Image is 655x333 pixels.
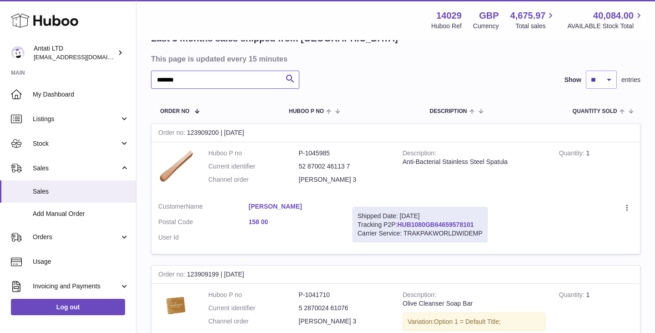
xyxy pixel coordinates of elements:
[358,229,483,238] div: Carrier Service: TRAKPAKWORLDWIDEMP
[299,304,389,313] dd: 5 2870024 61076
[403,313,545,331] div: Variation:
[289,108,324,114] span: Huboo P no
[593,10,634,22] span: 40,084.00
[33,164,120,173] span: Sales
[158,271,187,280] strong: Order no
[510,10,546,22] span: 4,675.97
[151,266,640,284] div: 123909199 | [DATE]
[208,162,299,171] dt: Current identifier
[158,233,249,242] dt: User Id
[299,175,389,184] dd: [PERSON_NAME] 3
[564,76,581,84] label: Show
[33,257,129,266] span: Usage
[299,162,389,171] dd: 52 87002 46113 7
[249,218,339,226] a: 158 00
[515,22,556,31] span: Total sales
[299,291,389,299] dd: P-1041710
[158,129,187,138] strong: Order no
[33,115,120,123] span: Listings
[479,10,499,22] strong: GBP
[573,108,617,114] span: Quantity Sold
[34,44,116,61] div: Antati LTD
[208,317,299,326] dt: Channel order
[431,22,462,31] div: Huboo Ref
[552,142,640,195] td: 1
[567,10,644,31] a: 40,084.00 AVAILABLE Stock Total
[158,149,195,183] img: 1748338271.png
[33,139,120,148] span: Stock
[158,202,249,213] dt: Name
[33,187,129,196] span: Sales
[158,218,249,229] dt: Postal Code
[567,22,644,31] span: AVAILABLE Stock Total
[621,76,640,84] span: entries
[208,304,299,313] dt: Current identifier
[299,149,389,158] dd: P-1045985
[11,299,125,315] a: Log out
[429,108,467,114] span: Description
[510,10,556,31] a: 4,675.97 Total sales
[151,54,638,64] h3: This page is updated every 15 minutes
[208,149,299,158] dt: Huboo P no
[403,299,545,308] div: Olive Cleanser Soap Bar
[158,203,186,210] span: Customer
[559,149,586,159] strong: Quantity
[299,317,389,326] dd: [PERSON_NAME] 3
[151,124,640,142] div: 123909200 | [DATE]
[473,22,499,31] div: Currency
[33,233,120,241] span: Orders
[11,46,25,60] img: toufic@antatiskin.com
[33,90,129,99] span: My Dashboard
[249,202,339,211] a: [PERSON_NAME]
[403,149,436,159] strong: Description
[208,291,299,299] dt: Huboo P no
[158,291,195,321] img: barsoap.png
[436,10,462,22] strong: 14029
[403,291,436,301] strong: Description
[208,175,299,184] dt: Channel order
[160,108,190,114] span: Order No
[34,53,134,61] span: [EMAIL_ADDRESS][DOMAIN_NAME]
[353,207,488,243] div: Tracking P2P:
[559,291,586,301] strong: Quantity
[403,158,545,166] div: Anti-Bacterial Stainless Steel Spatula
[33,210,129,218] span: Add Manual Order
[434,318,501,325] span: Option 1 = Default Title;
[358,212,483,220] div: Shipped Date: [DATE]
[33,282,120,291] span: Invoicing and Payments
[397,221,474,228] a: HUB1080GB64659578101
